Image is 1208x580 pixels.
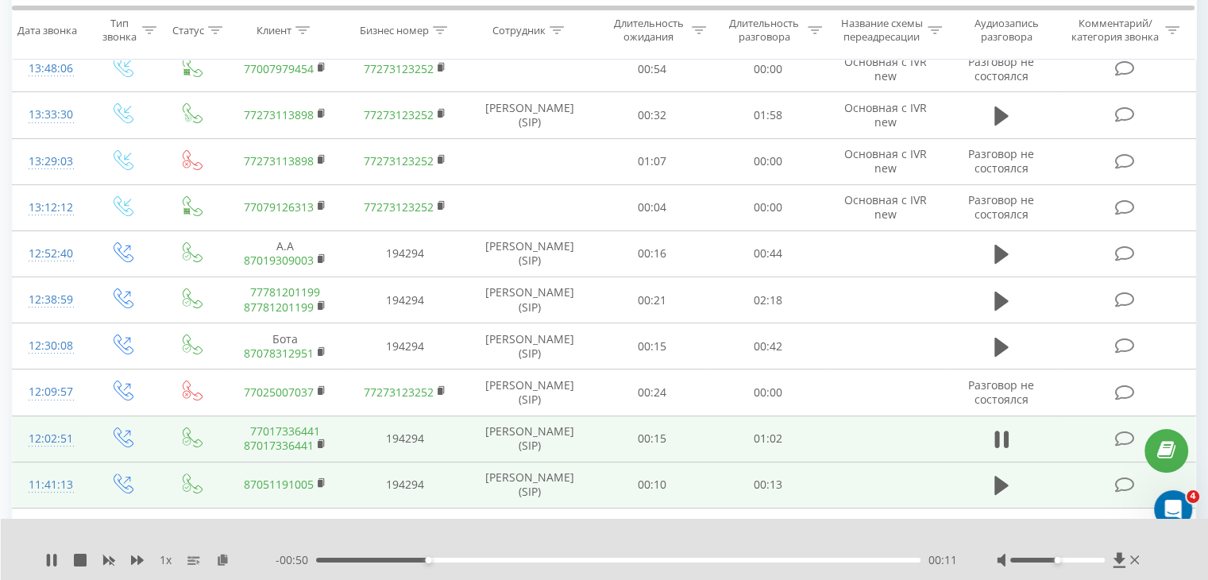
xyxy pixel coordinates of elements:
[364,61,434,76] a: 77273123252
[244,477,314,492] a: 87051191005
[710,369,825,416] td: 00:00
[1187,490,1199,503] span: 4
[710,462,825,508] td: 00:13
[968,54,1034,83] span: Разговор не состоялся
[465,508,595,567] td: [PERSON_NAME] (SIP)
[244,346,314,361] a: 87078312951
[595,508,710,567] td: 00:15
[244,385,314,400] a: 77025007037
[710,508,825,567] td: 00:52
[710,416,825,462] td: 01:02
[172,23,204,37] div: Статус
[17,23,77,37] div: Дата звонка
[968,377,1034,407] span: Разговор не состоялся
[1154,490,1192,528] iframe: Intercom live chat
[710,92,825,138] td: 01:58
[250,423,320,439] a: 77017336441
[595,92,710,138] td: 00:32
[595,323,710,369] td: 00:15
[492,23,546,37] div: Сотрудник
[29,238,71,269] div: 12:52:40
[595,416,710,462] td: 00:15
[345,323,465,369] td: 194294
[29,192,71,223] div: 13:12:12
[825,138,945,184] td: Основная с IVR new
[710,323,825,369] td: 00:42
[465,92,595,138] td: [PERSON_NAME] (SIP)
[710,138,825,184] td: 00:00
[465,323,595,369] td: [PERSON_NAME] (SIP)
[928,552,957,568] span: 00:11
[710,184,825,230] td: 00:00
[825,46,945,92] td: Основная с IVR new
[29,470,71,501] div: 11:41:13
[364,199,434,215] a: 77273123252
[825,184,945,230] td: Основная с IVR new
[840,17,924,44] div: Название схемы переадресации
[465,369,595,416] td: [PERSON_NAME] (SIP)
[225,508,345,567] td: [PERSON_NAME]
[710,46,825,92] td: 00:00
[225,323,345,369] td: Бота
[364,385,434,400] a: 77273123252
[250,284,320,300] a: 77781201199
[29,284,71,315] div: 12:38:59
[595,184,710,230] td: 00:04
[29,99,71,130] div: 13:33:30
[29,331,71,362] div: 12:30:08
[465,416,595,462] td: [PERSON_NAME] (SIP)
[595,369,710,416] td: 00:24
[825,92,945,138] td: Основная с IVR new
[244,107,314,122] a: 77273113898
[595,462,710,508] td: 00:10
[465,230,595,276] td: [PERSON_NAME] (SIP)
[29,53,71,84] div: 13:48:06
[710,230,825,276] td: 00:44
[345,230,465,276] td: 194294
[425,557,431,563] div: Accessibility label
[968,146,1034,176] span: Разговор не состоялся
[244,153,314,168] a: 77273113898
[244,253,314,268] a: 87019309003
[244,300,314,315] a: 87781201199
[595,46,710,92] td: 00:54
[609,17,689,44] div: Длительность ожидания
[100,17,137,44] div: Тип звонка
[364,153,434,168] a: 77273123252
[345,416,465,462] td: 194294
[345,277,465,323] td: 194294
[595,277,710,323] td: 00:21
[244,438,314,453] a: 87017336441
[257,23,291,37] div: Клиент
[345,462,465,508] td: 194294
[29,377,71,408] div: 12:09:57
[160,552,172,568] span: 1 x
[364,107,434,122] a: 77273123252
[724,17,804,44] div: Длительность разговора
[276,552,316,568] span: - 00:50
[1054,557,1060,563] div: Accessibility label
[225,230,345,276] td: A.A
[244,199,314,215] a: 77079126313
[710,277,825,323] td: 02:18
[595,138,710,184] td: 01:07
[360,23,429,37] div: Бизнес номер
[968,192,1034,222] span: Разговор не состоялся
[345,508,465,567] td: 194294
[29,146,71,177] div: 13:29:03
[465,462,595,508] td: [PERSON_NAME] (SIP)
[595,230,710,276] td: 00:16
[29,423,71,454] div: 12:02:51
[1068,17,1161,44] div: Комментарий/категория звонка
[960,17,1053,44] div: Аудиозапись разговора
[244,61,314,76] a: 77007979454
[465,277,595,323] td: [PERSON_NAME] (SIP)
